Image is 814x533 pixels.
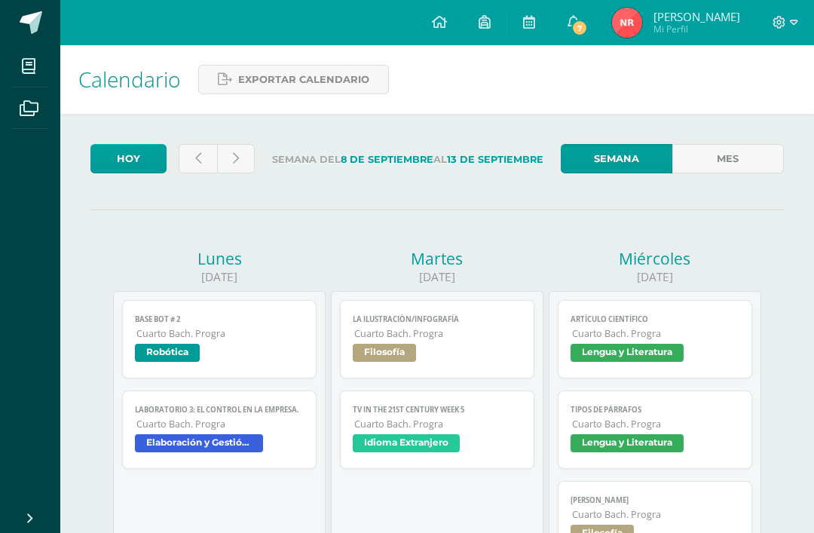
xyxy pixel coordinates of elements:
[354,327,522,340] span: Cuarto Bach. Progra
[238,66,369,93] span: Exportar calendario
[571,344,684,362] span: Lengua y Literatura
[113,269,326,285] div: [DATE]
[549,269,761,285] div: [DATE]
[571,434,684,452] span: Lengua y Literatura
[341,154,433,165] strong: 8 de Septiembre
[122,300,317,378] a: Base bot # 2Cuarto Bach. PrograRobótica
[340,391,534,469] a: TV in the 21st Century week 5Cuarto Bach. PrograIdioma Extranjero
[331,248,543,269] div: Martes
[571,405,739,415] span: Tipos de párrafos
[672,144,784,173] a: Mes
[353,434,460,452] span: Idioma Extranjero
[549,248,761,269] div: Miércoles
[340,300,534,378] a: La ilustración/infografíaCuarto Bach. PrograFilosofía
[113,248,326,269] div: Lunes
[78,65,180,93] span: Calendario
[136,418,304,430] span: Cuarto Bach. Progra
[572,508,739,521] span: Cuarto Bach. Progra
[571,20,588,36] span: 7
[558,391,752,469] a: Tipos de párrafosCuarto Bach. PrograLengua y Literatura
[135,314,304,324] span: Base bot # 2
[447,154,543,165] strong: 13 de Septiembre
[135,434,263,452] span: Elaboración y Gestión de proyectos
[90,144,167,173] a: Hoy
[198,65,389,94] a: Exportar calendario
[572,418,739,430] span: Cuarto Bach. Progra
[571,314,739,324] span: Artículo científico
[571,495,739,505] span: [PERSON_NAME]
[122,391,317,469] a: LABORATORIO 3: El control en la empresa.Cuarto Bach. PrograElaboración y Gestión de proyectos
[353,344,416,362] span: Filosofía
[561,144,672,173] a: Semana
[653,23,740,35] span: Mi Perfil
[267,144,549,175] label: Semana del al
[353,405,522,415] span: TV in the 21st Century week 5
[136,327,304,340] span: Cuarto Bach. Progra
[653,9,740,24] span: [PERSON_NAME]
[135,405,304,415] span: LABORATORIO 3: El control en la empresa.
[354,418,522,430] span: Cuarto Bach. Progra
[353,314,522,324] span: La ilustración/infografía
[558,300,752,378] a: Artículo científicoCuarto Bach. PrograLengua y Literatura
[612,8,642,38] img: aab5df14b0bef70d5faed8d855aec77e.png
[135,344,200,362] span: Robótica
[572,327,739,340] span: Cuarto Bach. Progra
[331,269,543,285] div: [DATE]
